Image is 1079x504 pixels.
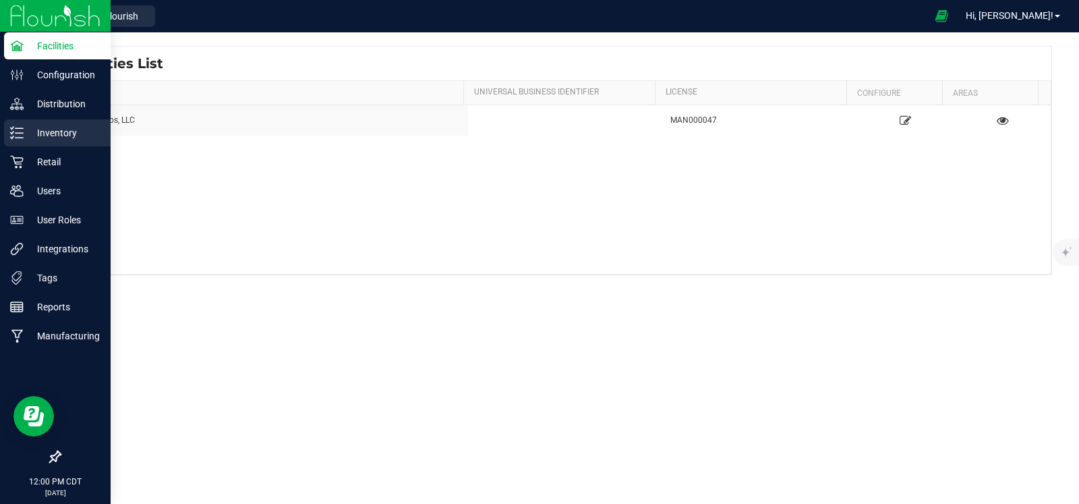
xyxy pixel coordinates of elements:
[24,212,105,228] p: User Roles
[942,81,1038,105] th: Areas
[70,53,163,74] span: Facilities List
[24,38,105,54] p: Facilities
[24,299,105,315] p: Reports
[10,184,24,198] inline-svg: Users
[6,488,105,498] p: [DATE]
[10,242,24,256] inline-svg: Integrations
[24,154,105,170] p: Retail
[10,300,24,314] inline-svg: Reports
[13,396,54,437] iframe: Resource center
[10,213,24,227] inline-svg: User Roles
[10,126,24,140] inline-svg: Inventory
[10,271,24,285] inline-svg: Tags
[24,241,105,257] p: Integrations
[24,183,105,199] p: Users
[666,87,842,98] a: License
[474,87,650,98] a: Universal Business Identifier
[966,10,1053,21] span: Hi, [PERSON_NAME]!
[69,114,460,127] div: Curador Labs, LLC
[927,3,957,29] span: Open Ecommerce Menu
[24,96,105,112] p: Distribution
[24,328,105,344] p: Manufacturing
[24,67,105,83] p: Configuration
[670,114,848,127] div: MAN000047
[10,97,24,111] inline-svg: Distribution
[10,155,24,169] inline-svg: Retail
[24,270,105,286] p: Tags
[10,68,24,82] inline-svg: Configuration
[24,125,105,141] p: Inventory
[846,81,942,105] th: Configure
[10,329,24,343] inline-svg: Manufacturing
[71,87,458,98] a: Name
[6,476,105,488] p: 12:00 PM CDT
[10,39,24,53] inline-svg: Facilities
